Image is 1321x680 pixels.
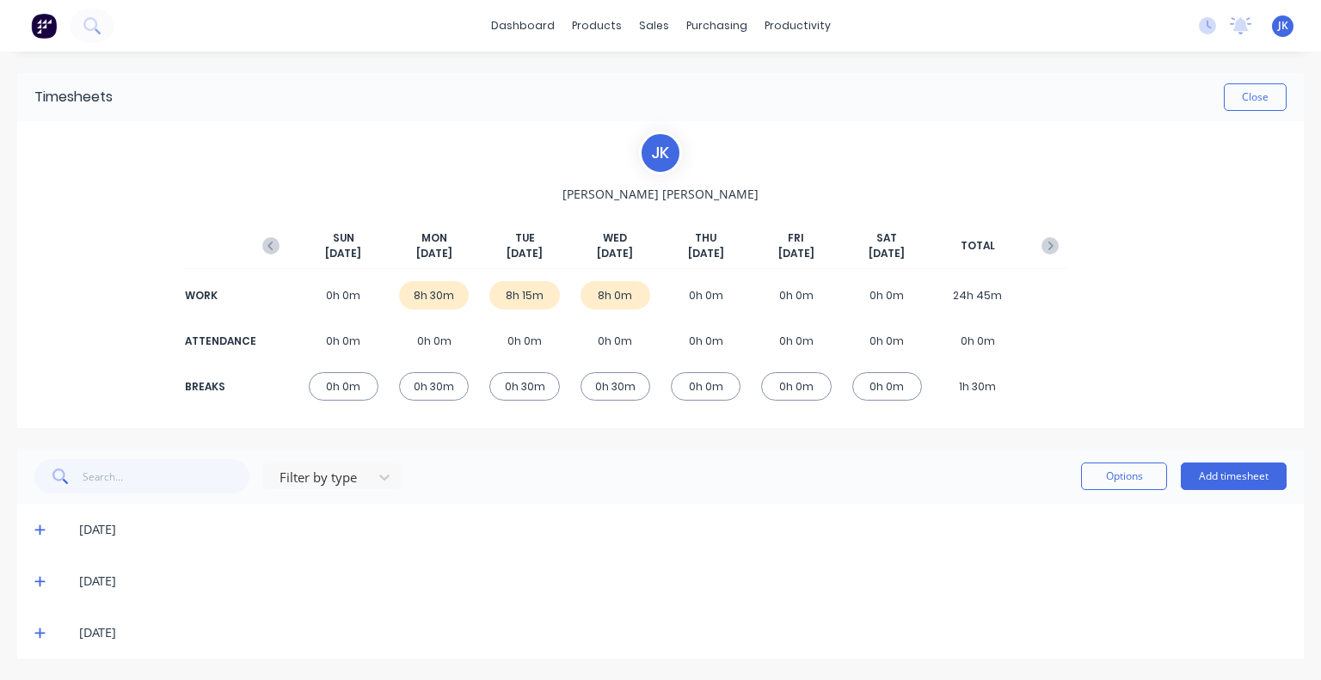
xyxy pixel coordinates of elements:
span: [DATE] [507,246,543,261]
div: 0h 0m [489,327,559,355]
div: 8h 15m [489,281,559,309]
span: MON [421,230,447,246]
div: sales [630,13,678,39]
span: JK [1278,18,1288,34]
span: SAT [876,230,897,246]
div: 0h 0m [943,327,1012,355]
span: [DATE] [778,246,814,261]
div: [DATE] [79,520,1287,539]
span: [DATE] [597,246,633,261]
div: 0h 0m [852,281,922,309]
button: Options [1081,463,1167,490]
div: purchasing [678,13,756,39]
button: Close [1224,83,1287,111]
span: [DATE] [688,246,724,261]
div: 0h 0m [671,327,740,355]
div: BREAKS [185,379,254,395]
img: Factory [31,13,57,39]
a: dashboard [482,13,563,39]
div: 0h 0m [309,372,378,401]
div: 8h 30m [399,281,469,309]
div: Timesheets [34,87,113,107]
span: TOTAL [961,238,995,254]
div: J K [639,132,682,175]
span: [DATE] [325,246,361,261]
div: productivity [756,13,839,39]
div: 0h 0m [761,281,831,309]
div: 0h 0m [671,281,740,309]
span: THU [695,230,716,246]
div: 0h 0m [852,327,922,355]
div: 0h 0m [581,327,650,355]
div: 0h 0m [309,281,378,309]
div: 0h 0m [852,372,922,401]
span: SUN [333,230,354,246]
span: TUE [515,230,535,246]
div: 8h 0m [581,281,650,309]
span: [PERSON_NAME] [PERSON_NAME] [562,185,759,203]
div: 0h 30m [581,372,650,401]
div: 24h 45m [943,281,1012,309]
span: FRI [788,230,804,246]
span: [DATE] [416,246,452,261]
div: 0h 0m [671,372,740,401]
div: [DATE] [79,623,1287,642]
div: [DATE] [79,572,1287,591]
div: 0h 0m [309,327,378,355]
div: 0h 0m [761,372,831,401]
div: ATTENDANCE [185,334,254,349]
span: WED [603,230,627,246]
div: 0h 30m [399,372,469,401]
div: WORK [185,288,254,303]
input: Search... [83,459,250,493]
button: Add timesheet [1181,463,1287,490]
div: 0h 0m [761,327,831,355]
div: products [563,13,630,39]
div: 0h 0m [399,327,469,355]
div: 1h 30m [943,372,1012,401]
div: 0h 30m [489,372,559,401]
span: [DATE] [869,246,905,261]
